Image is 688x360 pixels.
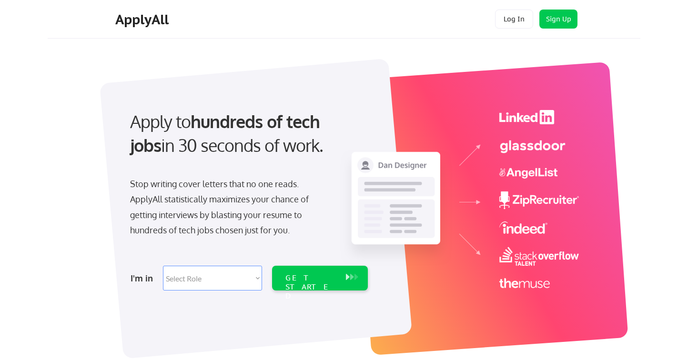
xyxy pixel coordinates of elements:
strong: hundreds of tech jobs [130,110,324,156]
div: Stop writing cover letters that no one reads. ApplyAll statistically maximizes your chance of get... [130,176,326,238]
button: Log In [495,10,533,29]
div: GET STARTED [285,273,336,301]
button: Sign Up [539,10,577,29]
div: ApplyAll [115,11,172,28]
div: I'm in [131,270,157,286]
div: Apply to in 30 seconds of work. [130,110,364,158]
